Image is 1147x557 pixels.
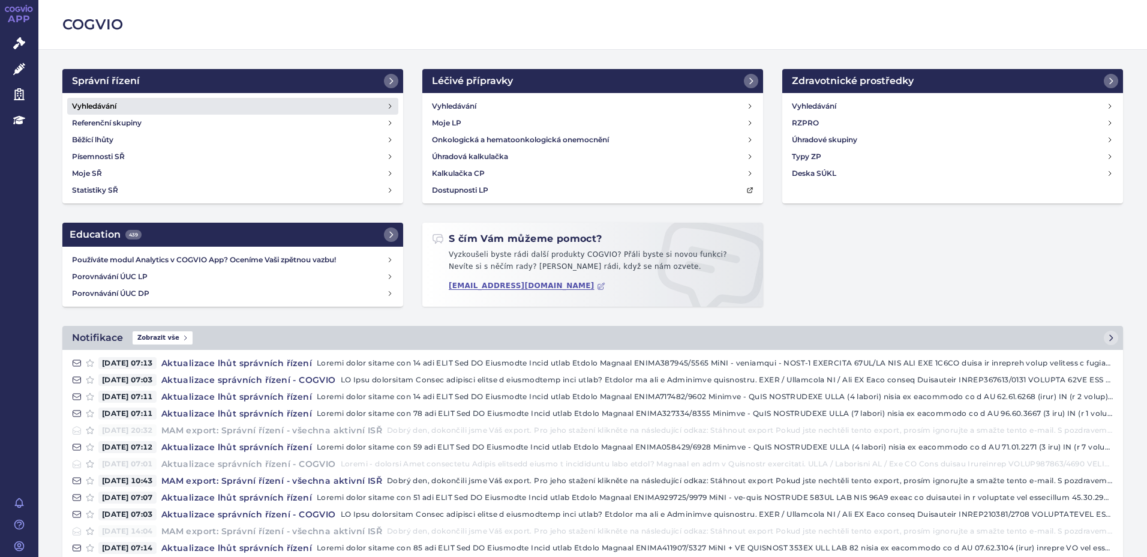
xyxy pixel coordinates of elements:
[72,74,140,88] h2: Správní řízení
[70,227,142,242] h2: Education
[341,508,1113,520] p: LO Ipsu dolorsitam Consec adipisci elitse d eiusmodtemp inci utlab? Etdolor ma ali e Adminimve qu...
[67,148,398,165] a: Písemnosti SŘ
[427,115,758,131] a: Moje LP
[387,475,1113,487] p: Dobrý den, dokončili jsme Váš export. Pro jeho stažení klikněte na následující odkaz: Stáhnout ex...
[62,69,403,93] a: Správní řízení
[62,326,1123,350] a: NotifikaceZobrazit vše
[62,14,1123,35] h2: COGVIO
[67,285,398,302] a: Porovnávání ÚUC DP
[432,184,488,196] h4: Dostupnosti LP
[157,391,317,403] h4: Aktualizace lhůt správních řízení
[792,117,819,129] h4: RZPRO
[67,98,398,115] a: Vyhledávání
[157,542,317,554] h4: Aktualizace lhůt správních řízení
[317,492,1113,504] p: Loremi dolor sitame con 51 adi ELIT Sed DO Eiusmodte Incid utlab Etdolo Magnaal ENIMA929725/9979 ...
[427,98,758,115] a: Vyhledávání
[98,374,157,386] span: [DATE] 07:03
[432,232,602,245] h2: S čím Vám můžeme pomoct?
[133,331,193,345] span: Zobrazit vše
[427,165,758,182] a: Kalkulačka CP
[98,357,157,369] span: [DATE] 07:13
[341,458,1113,470] p: Loremi - dolorsi Amet consectetu Adipis elitsedd eiusmo t incididuntu labo etdol? Magnaal en adm ...
[317,408,1113,420] p: Loremi dolor sitame con 78 adi ELIT Sed DO Eiusmodte Incid utlab Etdolo Magnaal ENIMA327334/8355 ...
[72,134,113,146] h4: Běžící lhůty
[98,408,157,420] span: [DATE] 07:11
[427,182,758,199] a: Dostupnosti LP
[432,117,461,129] h4: Moje LP
[432,167,485,179] h4: Kalkulačka CP
[157,441,317,453] h4: Aktualizace lhůt správních řízení
[98,542,157,554] span: [DATE] 07:14
[72,331,123,345] h2: Notifikace
[432,151,508,163] h4: Úhradová kalkulačka
[317,542,1113,554] p: Loremi dolor sitame con 85 adi ELIT Sed DO Eiusmodte Incid utlab Etdolo Magnaal ENIMA411907/5327 ...
[67,268,398,285] a: Porovnávání ÚUC LP
[72,100,116,112] h4: Vyhledávání
[157,357,317,369] h4: Aktualizace lhůt správních řízení
[787,115,1118,131] a: RZPRO
[98,525,157,537] span: [DATE] 14:04
[787,98,1118,115] a: Vyhledávání
[72,288,386,300] h4: Porovnávání ÚUC DP
[317,441,1113,453] p: Loremi dolor sitame con 59 adi ELIT Sed DO Eiusmodte Incid utlab Etdolo Magnaal ENIMA058429/6928 ...
[67,182,398,199] a: Statistiky SŘ
[157,408,317,420] h4: Aktualizace lhůt správních řízení
[67,115,398,131] a: Referenční skupiny
[62,223,403,247] a: Education439
[157,492,317,504] h4: Aktualizace lhůt správních řízení
[792,151,821,163] h4: Typy ZP
[72,151,125,163] h4: Písemnosti SŘ
[427,131,758,148] a: Onkologická a hematoonkologická onemocnění
[782,69,1123,93] a: Zdravotnické prostředky
[67,165,398,182] a: Moje SŘ
[157,475,387,487] h4: MAM export: Správní řízení - všechna aktivní ISŘ
[432,74,513,88] h2: Léčivé přípravky
[98,475,157,487] span: [DATE] 10:43
[422,69,763,93] a: Léčivé přípravky
[98,391,157,403] span: [DATE] 07:11
[792,100,836,112] h4: Vyhledávání
[787,131,1118,148] a: Úhradové skupiny
[387,424,1113,436] p: Dobrý den, dokončili jsme Váš export. Pro jeho stažení klikněte na následující odkaz: Stáhnout ex...
[98,508,157,520] span: [DATE] 07:03
[432,100,476,112] h4: Vyhledávání
[341,374,1113,386] p: LO Ipsu dolorsitam Consec adipisci elitse d eiusmodtemp inci utlab? Etdolor ma ali e Adminimve qu...
[67,251,398,268] a: Používáte modul Analytics v COGVIO App? Oceníme Vaši zpětnou vazbu!
[157,525,387,537] h4: MAM export: Správní řízení - všechna aktivní ISŘ
[157,458,341,470] h4: Aktualizace správních řízení - COGVIO
[72,271,386,283] h4: Porovnávání ÚUC LP
[98,424,157,436] span: [DATE] 20:32
[432,134,609,146] h4: Onkologická a hematoonkologická onemocnění
[72,117,142,129] h4: Referenční skupiny
[157,424,387,436] h4: MAM export: Správní řízení - všechna aktivní ISŘ
[72,167,102,179] h4: Moje SŘ
[98,492,157,504] span: [DATE] 07:07
[427,148,758,165] a: Úhradová kalkulačka
[72,254,386,266] h4: Používáte modul Analytics v COGVIO App? Oceníme Vaši zpětnou vazbu!
[157,508,341,520] h4: Aktualizace správních řízení - COGVIO
[787,148,1118,165] a: Typy ZP
[125,230,142,239] span: 439
[98,458,157,470] span: [DATE] 07:01
[787,165,1118,182] a: Deska SÚKL
[67,131,398,148] a: Běžící lhůty
[792,134,857,146] h4: Úhradové skupiny
[792,74,914,88] h2: Zdravotnické prostředky
[157,374,341,386] h4: Aktualizace správních řízení - COGVIO
[72,184,118,196] h4: Statistiky SŘ
[432,249,753,277] p: Vyzkoušeli byste rádi další produkty COGVIO? Přáli byste si novou funkci? Nevíte si s něčím rady?...
[449,282,605,291] a: [EMAIL_ADDRESS][DOMAIN_NAME]
[317,391,1113,403] p: Loremi dolor sitame con 14 adi ELIT Sed DO Eiusmodte Incid utlab Etdolo Magnaal ENIMA717482/9602 ...
[317,357,1113,369] p: Loremi dolor sitame con 14 adi ELIT Sed DO Eiusmodte Incid utlab Etdolo Magnaal ENIMA387945/5565 ...
[387,525,1113,537] p: Dobrý den, dokončili jsme Váš export. Pro jeho stažení klikněte na následující odkaz: Stáhnout ex...
[792,167,836,179] h4: Deska SÚKL
[98,441,157,453] span: [DATE] 07:12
